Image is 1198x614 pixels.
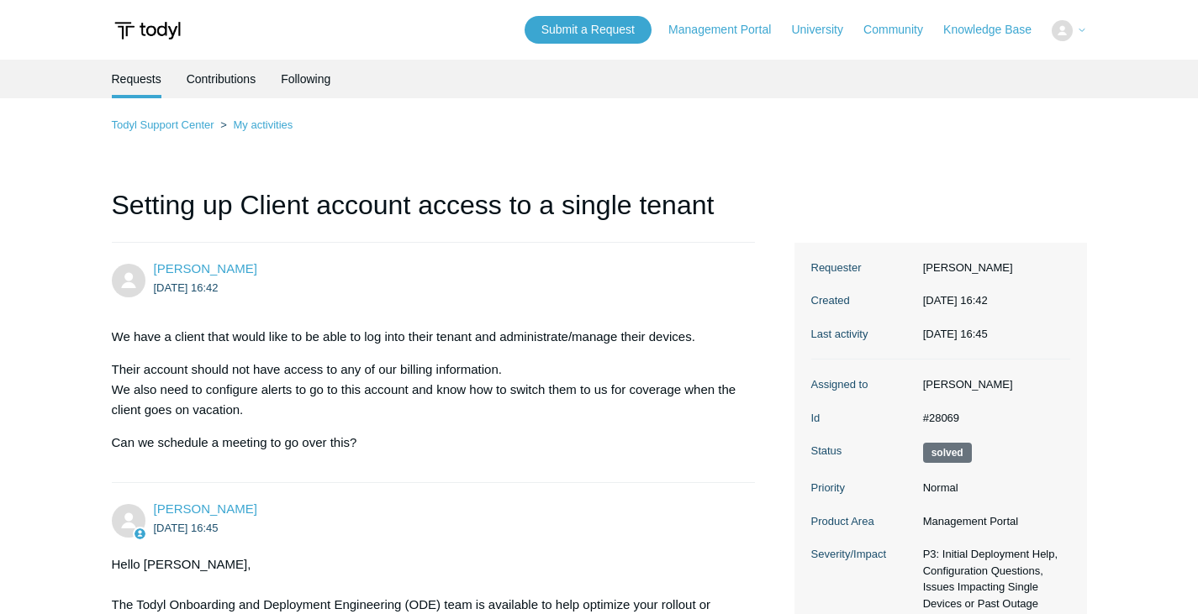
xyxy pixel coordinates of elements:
[811,513,915,530] dt: Product Area
[233,118,293,131] a: My activities
[112,185,756,243] h1: Setting up Client account access to a single tenant
[154,261,257,276] a: [PERSON_NAME]
[668,21,788,39] a: Management Portal
[281,60,330,98] a: Following
[112,327,739,347] p: We have a client that would like to be able to log into their tenant and administrate/manage thei...
[811,546,915,563] dt: Severity/Impact
[915,376,1070,393] dd: [PERSON_NAME]
[217,118,293,131] li: My activities
[112,359,739,420] p: Their account should not have access to any of our billing information. We also need to configure...
[811,480,915,496] dt: Priority
[112,118,214,131] a: Todyl Support Center
[154,501,257,516] span: Kris Haire
[915,260,1070,276] dd: [PERSON_NAME]
[154,501,257,516] a: [PERSON_NAME]
[811,410,915,427] dt: Id
[811,376,915,393] dt: Assigned to
[915,513,1070,530] dd: Management Portal
[154,522,219,534] time: 2025-09-11T16:45:24Z
[525,16,652,44] a: Submit a Request
[187,60,256,98] a: Contributions
[112,15,183,46] img: Todyl Support Center Help Center home page
[154,281,219,294] time: 2025-09-11T16:42:45Z
[923,443,972,463] span: This request has been solved
[791,21,859,39] a: University
[863,21,940,39] a: Community
[923,294,988,307] time: 2025-09-11T16:42:45+00:00
[811,260,915,276] dt: Requester
[915,410,1070,427] dd: #28069
[811,326,915,343] dt: Last activity
[112,433,739,453] p: Can we schedule a meeting to go over this?
[112,60,161,98] li: Requests
[915,480,1070,496] dd: Normal
[112,118,218,131] li: Todyl Support Center
[811,292,915,309] dt: Created
[943,21,1048,39] a: Knowledge Base
[923,328,988,340] time: 2025-09-11T16:45:24+00:00
[811,443,915,459] dt: Status
[154,261,257,276] span: Alex Montoya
